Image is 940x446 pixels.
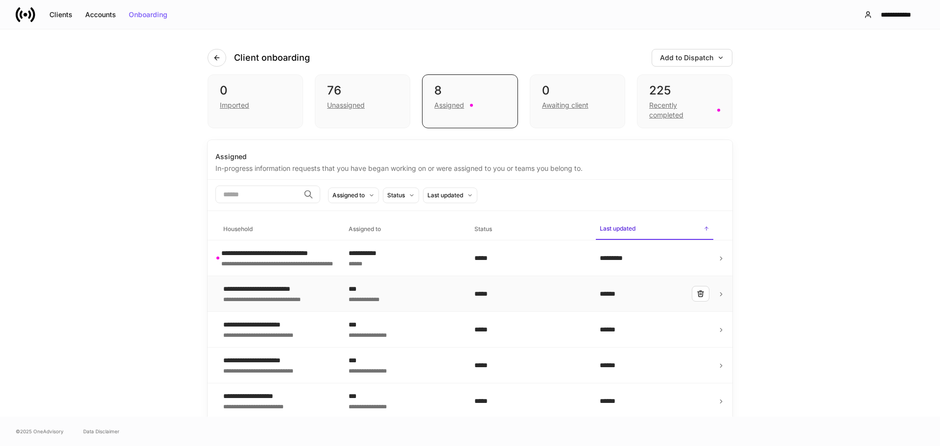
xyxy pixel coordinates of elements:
div: 8Assigned [422,74,517,128]
button: Status [383,188,419,203]
button: Accounts [79,7,122,23]
div: 225 [649,83,720,98]
div: 8 [434,83,505,98]
h6: Assigned to [349,224,381,234]
div: 76Unassigned [315,74,410,128]
h6: Last updated [600,224,635,233]
div: Unassigned [327,100,365,110]
span: Status [470,219,588,239]
h6: Status [474,224,492,234]
button: Last updated [423,188,477,203]
div: 0 [542,83,613,98]
button: Onboarding [122,7,174,23]
a: Data Disclaimer [83,427,119,435]
div: Assigned [215,152,725,162]
div: Last updated [427,190,463,200]
div: Clients [49,11,72,18]
div: Assigned [434,100,464,110]
div: Accounts [85,11,116,18]
div: 76 [327,83,398,98]
div: 0 [220,83,291,98]
span: Last updated [596,219,713,240]
button: Clients [43,7,79,23]
div: 225Recently completed [637,74,732,128]
span: © 2025 OneAdvisory [16,427,64,435]
button: Assigned to [328,188,379,203]
div: Recently completed [649,100,711,120]
div: Imported [220,100,249,110]
h4: Client onboarding [234,52,310,64]
div: 0Awaiting client [530,74,625,128]
span: Household [219,219,337,239]
span: Assigned to [345,219,462,239]
div: Onboarding [129,11,167,18]
div: In-progress information requests that you have began working on or were assigned to you or teams ... [215,162,725,173]
div: Assigned to [332,190,365,200]
div: 0Imported [208,74,303,128]
div: Add to Dispatch [660,54,724,61]
h6: Household [223,224,253,234]
div: Status [387,190,405,200]
button: Add to Dispatch [652,49,732,67]
div: Awaiting client [542,100,588,110]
